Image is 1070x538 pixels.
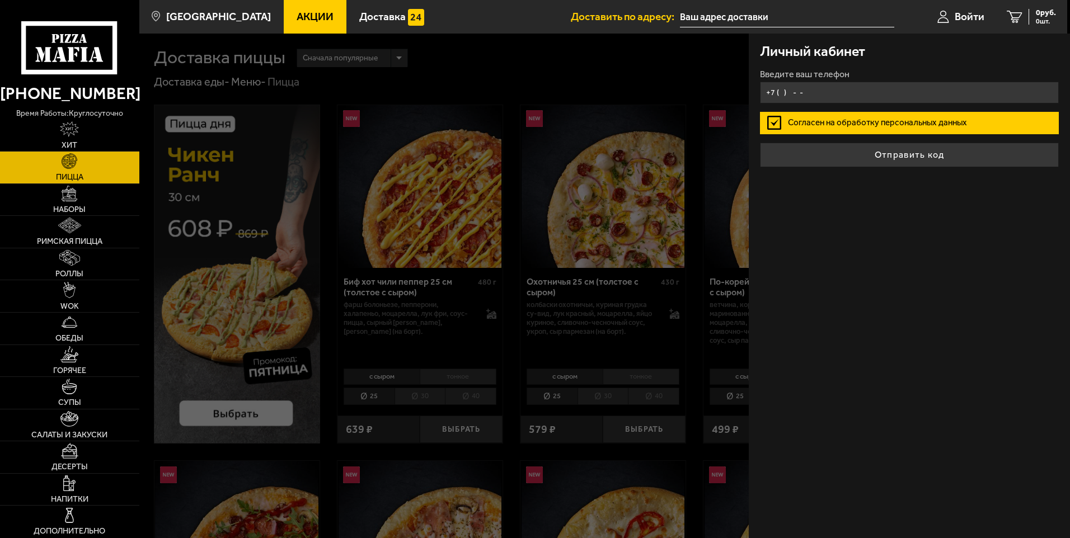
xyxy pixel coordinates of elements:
[1036,18,1056,25] span: 0 шт.
[51,463,88,471] span: Десерты
[51,495,88,503] span: Напитки
[408,9,425,26] img: 15daf4d41897b9f0e9f617042186c801.svg
[55,270,83,278] span: Роллы
[56,173,83,181] span: Пицца
[760,45,865,59] h3: Личный кабинет
[58,399,81,407] span: Супы
[34,527,105,535] span: Дополнительно
[680,7,894,27] input: Ваш адрес доставки
[53,367,86,375] span: Горячее
[37,238,102,246] span: Римская пицца
[760,112,1059,134] label: Согласен на обработку персональных данных
[760,70,1059,79] label: Введите ваш телефон
[760,143,1059,167] button: Отправить код
[53,206,86,214] span: Наборы
[31,431,107,439] span: Салаты и закуски
[297,11,334,22] span: Акции
[359,11,406,22] span: Доставка
[571,11,680,22] span: Доставить по адресу:
[60,303,79,310] span: WOK
[955,11,984,22] span: Войти
[1036,9,1056,17] span: 0 руб.
[166,11,271,22] span: [GEOGRAPHIC_DATA]
[55,334,83,342] span: Обеды
[62,141,77,149] span: Хит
